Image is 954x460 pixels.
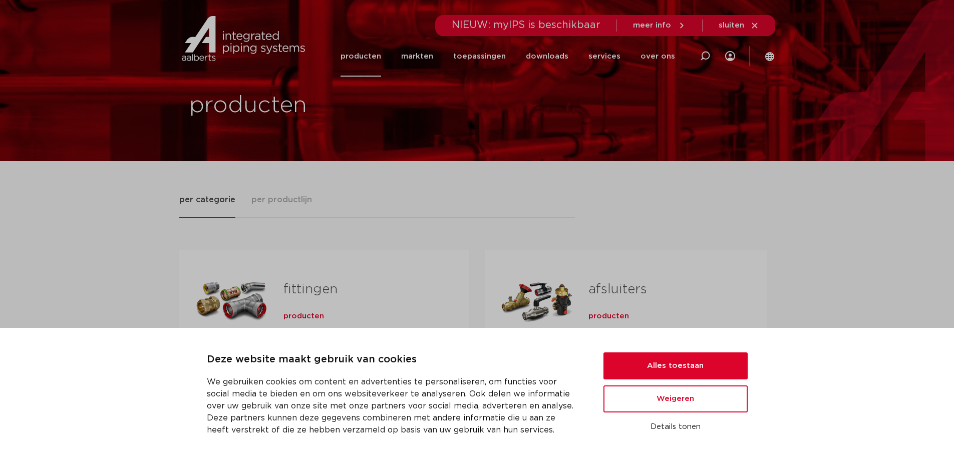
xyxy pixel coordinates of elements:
a: sluiten [719,21,759,30]
a: producten [588,311,629,321]
a: meer info [633,21,686,30]
h1: producten [189,90,472,122]
span: per categorie [179,194,235,206]
span: sluiten [719,22,744,29]
p: We gebruiken cookies om content en advertenties te personaliseren, om functies voor social media ... [207,376,579,436]
span: per productlijn [251,194,312,206]
div: my IPS [725,36,735,77]
button: Details tonen [603,418,748,435]
p: Deze website maakt gebruik van cookies [207,352,579,368]
a: producten [283,311,324,321]
a: services [588,36,620,77]
a: toepassingen [453,36,506,77]
a: markten [401,36,433,77]
button: Weigeren [603,385,748,412]
a: afsluiters [588,283,647,296]
a: over ons [641,36,675,77]
nav: Menu [341,36,675,77]
span: meer info [633,22,671,29]
a: downloads [526,36,568,77]
a: producten [341,36,381,77]
a: fittingen [283,283,338,296]
button: Alles toestaan [603,352,748,379]
span: NIEUW: myIPS is beschikbaar [452,20,600,30]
